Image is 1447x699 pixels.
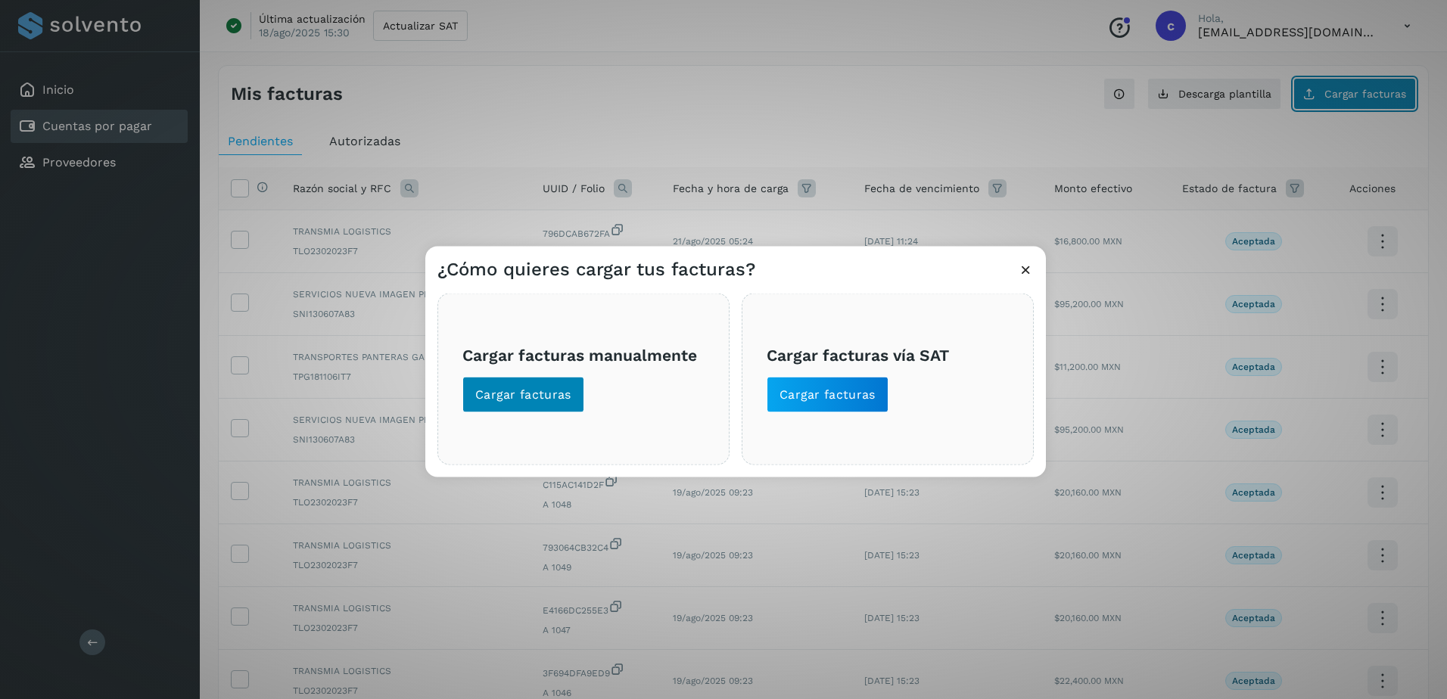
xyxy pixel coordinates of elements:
span: Cargar facturas [780,387,876,403]
h3: ¿Cómo quieres cargar tus facturas? [437,259,755,281]
h3: Cargar facturas manualmente [462,345,705,364]
button: Cargar facturas [462,377,584,413]
button: Cargar facturas [767,377,888,413]
span: Cargar facturas [475,387,571,403]
h3: Cargar facturas vía SAT [767,345,1009,364]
